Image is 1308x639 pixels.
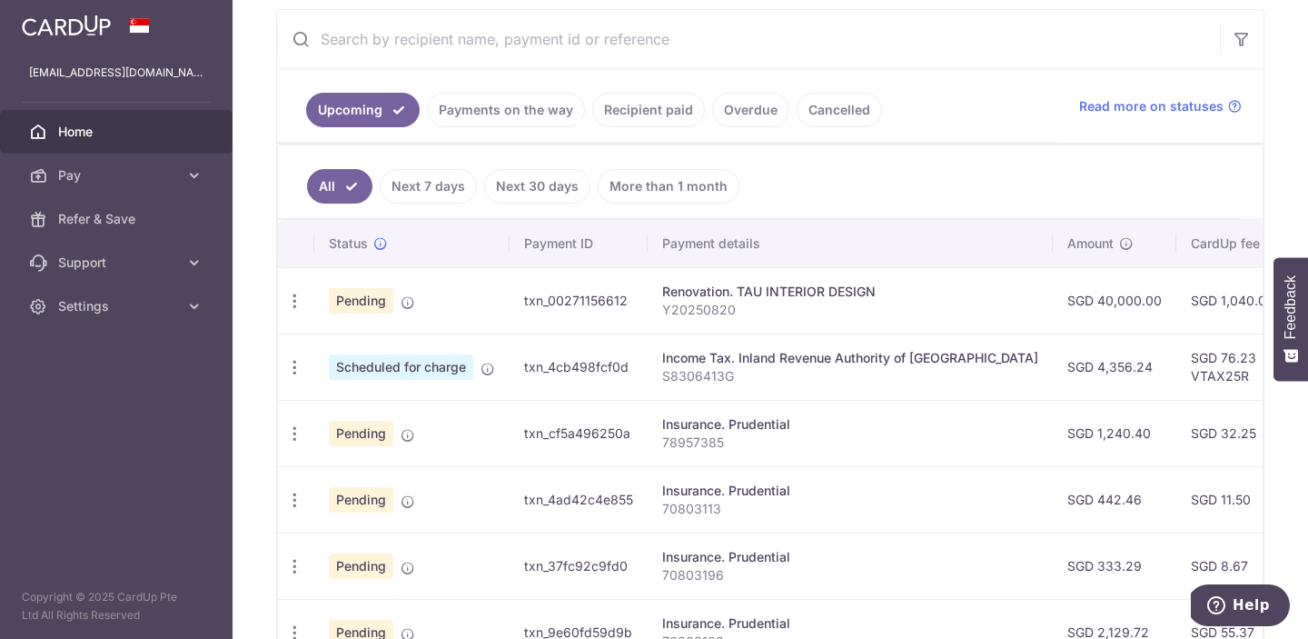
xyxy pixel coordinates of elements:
input: Search by recipient name, payment id or reference [277,10,1220,68]
img: CardUp [22,15,111,36]
a: All [307,169,372,204]
td: SGD 4,356.24 [1053,334,1176,400]
p: 70803196 [662,566,1038,584]
span: Support [58,254,178,272]
a: Read more on statuses [1079,97,1242,115]
p: 70803113 [662,500,1038,518]
a: Cancelled [797,93,882,127]
td: txn_00271156612 [510,267,648,334]
button: Feedback - Show survey [1273,257,1308,381]
td: SGD 1,240.40 [1053,400,1176,466]
td: SGD 333.29 [1053,533,1176,599]
iframe: Opens a widget where you can find more information [1191,584,1290,630]
span: CardUp fee [1191,235,1260,253]
td: txn_4cb498fcf0d [510,334,648,400]
a: More than 1 month [598,169,739,204]
span: Status [329,235,368,253]
span: Amount [1067,235,1114,253]
span: Pending [329,421,393,446]
div: Insurance. Prudential [662,548,1038,566]
td: SGD 8.67 [1176,533,1294,599]
span: Pending [329,487,393,513]
a: Recipient paid [592,93,705,127]
span: Feedback [1283,275,1299,339]
td: SGD 40,000.00 [1053,267,1176,334]
td: txn_cf5a496250a [510,400,648,466]
p: [EMAIL_ADDRESS][DOMAIN_NAME] [29,64,203,82]
span: Pending [329,554,393,579]
div: Renovation. TAU INTERIOR DESIGN [662,283,1038,301]
p: 78957385 [662,434,1038,452]
span: Refer & Save [58,210,178,228]
td: txn_4ad42c4e855 [510,466,648,533]
span: Home [58,123,178,141]
span: Pending [329,288,393,314]
p: S8306413G [662,367,1038,385]
div: Income Tax. Inland Revenue Authority of [GEOGRAPHIC_DATA] [662,349,1038,367]
td: SGD 442.46 [1053,466,1176,533]
div: Insurance. Prudential [662,415,1038,434]
td: txn_37fc92c9fd0 [510,533,648,599]
span: Scheduled for charge [329,354,473,380]
div: Insurance. Prudential [662,482,1038,500]
span: Read more on statuses [1079,97,1224,115]
a: Payments on the way [427,93,585,127]
th: Payment ID [510,220,648,267]
a: Next 7 days [380,169,477,204]
div: Insurance. Prudential [662,614,1038,633]
a: Upcoming [306,93,420,127]
a: Next 30 days [484,169,590,204]
span: Pay [58,166,178,185]
p: Y20250820 [662,301,1038,319]
th: Payment details [648,220,1053,267]
td: SGD 32.25 [1176,400,1294,466]
a: Overdue [712,93,789,127]
td: SGD 11.50 [1176,466,1294,533]
span: Settings [58,297,178,315]
td: SGD 76.23 VTAX25R [1176,334,1294,400]
td: SGD 1,040.00 [1176,267,1294,334]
